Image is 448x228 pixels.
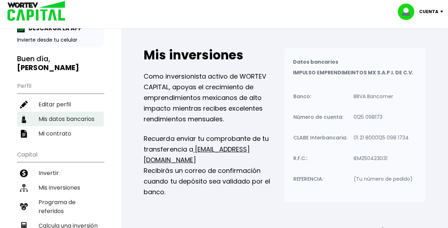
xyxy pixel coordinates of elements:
[398,4,419,20] img: profile-image
[354,176,413,182] p: (Tu número de pedido)
[17,54,104,72] h3: Buen día,
[17,126,104,141] a: Mi contrato
[17,97,104,112] a: Editar perfil
[354,135,409,140] p: 01 21 8000125 098 1734
[354,94,393,99] p: BBVA Bancomer
[20,184,28,192] img: inversiones-icon.6695dc30.svg
[293,135,347,140] p: CLABE Interbancaria:
[20,169,28,177] img: invertir-icon.b3b967d7.svg
[17,112,104,126] a: Mis datos bancarios
[419,6,438,17] p: Cuenta
[144,145,249,164] a: [EMAIL_ADDRESS][DOMAIN_NAME]
[293,69,413,76] b: IMPULSO EMPRENDIMEINTOS MX S.A.P.I. DE C.V.
[17,78,104,141] ul: Perfil
[20,101,28,108] img: editar-icon.952d3147.svg
[20,130,28,138] img: contrato-icon.f2db500c.svg
[293,94,311,99] p: Banco:
[293,176,323,182] p: REFERENCIA:
[438,11,448,13] img: icon-down
[293,58,338,65] b: Datos bancarios
[354,156,387,161] p: IEM250423D31
[144,48,284,62] h2: Mis inversiones
[17,36,104,44] p: Invierte desde tu celular
[354,115,382,120] p: 0125 098173
[17,195,104,218] a: Programa de referidos
[293,156,307,161] p: R.F.C.:
[20,203,28,211] img: recomiendanos-icon.9b8e9327.svg
[144,133,284,197] p: Recuerda enviar tu comprobante de tu transferencia a Recibirás un correo de confirmación cuando t...
[17,63,79,73] b: [PERSON_NAME]
[144,71,284,124] p: Como inversionista activo de WORTEV CAPITAL, apoyas el crecimiento de emprendimientos mexicanos d...
[293,115,343,120] p: Número de cuenta:
[17,166,104,180] a: Invertir
[17,180,104,195] a: Mis inversiones
[20,115,28,123] img: datos-icon.10cf9172.svg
